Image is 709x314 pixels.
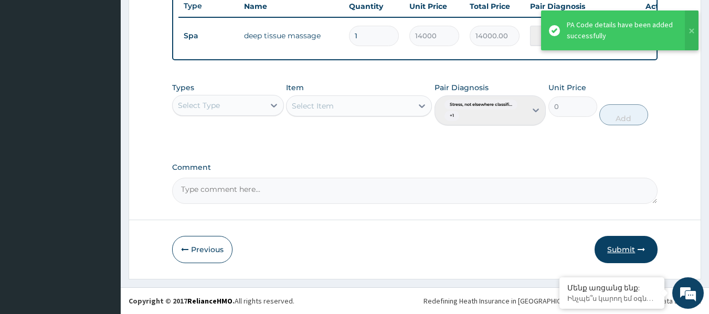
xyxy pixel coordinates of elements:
strong: Copyright © 2017 . [129,296,235,306]
img: d_794563401_company_1708531726252_794563401 [19,52,43,79]
button: Previous [172,236,232,263]
label: Comment [172,163,658,172]
button: Add [599,104,648,125]
td: Spa [178,26,239,46]
label: Unit Price [548,82,586,93]
td: deep tissue massage [239,25,344,46]
div: Select Type [178,100,220,111]
label: Item [286,82,304,93]
textarea: Մուտքագրեք ձեր ուղերձը և սեղմեք «Enter» [5,205,200,242]
div: Ծալել կենդանի զրույցի պատուհանը [172,5,197,30]
label: Pair Diagnosis [435,82,489,93]
div: Redefining Heath Insurance in [GEOGRAPHIC_DATA] using Telemedicine and Data Science! [424,296,701,306]
div: Մենք առցանց ենք: [567,283,657,293]
span: Մենք առցանց ենք: [61,91,145,198]
a: RelianceHMO [187,296,232,306]
footer: All rights reserved. [121,287,709,314]
button: Submit [595,236,658,263]
label: Types [172,83,194,92]
div: Զրուցեք մեզ հետ [55,59,176,72]
p: Ինչպե՞ս կարող եմ օգնել Ձեզ այսօր: [567,294,657,303]
div: PA Code details have been added successfully [567,19,675,41]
